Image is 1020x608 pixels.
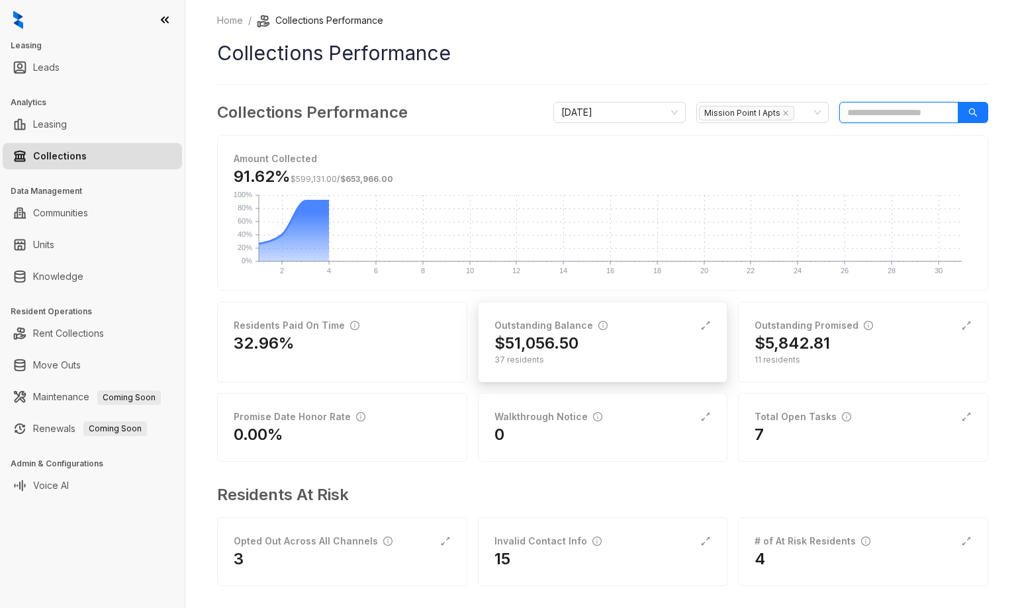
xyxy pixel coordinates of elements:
h3: 91.62% [234,166,393,187]
li: Voice AI [3,472,182,499]
li: Move Outs [3,352,182,378]
span: search [968,108,978,117]
a: Home [214,13,246,28]
text: 8 [421,267,425,275]
span: info-circle [592,537,602,546]
a: Leads [33,54,60,81]
span: Coming Soon [83,421,147,436]
span: expand-alt [700,536,711,546]
span: info-circle [842,412,851,421]
li: Communities [3,200,182,226]
span: / [291,174,393,184]
div: Invalid Contact Info [494,534,602,548]
a: Voice AI [33,472,69,499]
span: $653,966.00 [340,174,393,184]
text: 2 [280,267,284,275]
text: 20 [700,267,708,275]
text: 4 [327,267,331,275]
a: Communities [33,200,88,226]
text: 60% [238,217,252,225]
h3: Resident Operations [11,306,185,318]
li: Leasing [3,111,182,138]
a: Move Outs [33,352,81,378]
text: 6 [374,267,378,275]
h3: Residents At Risk [217,483,978,507]
li: Maintenance [3,384,182,410]
text: 20% [238,243,252,251]
a: Rent Collections [33,320,104,347]
span: Mission Point I Apts [699,106,794,120]
span: expand-alt [961,536,972,546]
span: info-circle [593,412,602,421]
li: Units [3,232,182,258]
h2: $5,842.81 [755,333,830,354]
text: 22 [747,267,755,275]
a: RenewalsComing Soon [33,415,147,442]
text: 16 [606,267,614,275]
span: $599,131.00 [291,174,337,184]
text: 24 [794,267,802,275]
span: expand-alt [700,320,711,331]
span: info-circle [861,537,870,546]
span: expand-alt [440,536,451,546]
h2: 0.00% [234,424,283,445]
text: 28 [888,267,896,275]
div: Residents Paid On Time [234,318,359,333]
li: / [248,13,252,28]
h3: Analytics [11,97,185,109]
text: 30 [935,267,943,275]
span: expand-alt [700,412,711,422]
li: Collections Performance [257,13,383,28]
div: Outstanding Promised [755,318,873,333]
text: 10 [466,267,474,275]
h3: Leasing [11,40,185,52]
li: Collections [3,143,182,169]
div: 11 residents [755,354,972,366]
span: info-circle [356,412,365,421]
h2: 32.96% [234,333,295,354]
li: Renewals [3,415,182,442]
span: October 2025 [561,103,678,122]
span: close [782,110,789,116]
h1: Collections Performance [217,38,988,68]
div: Outstanding Balance [494,318,608,333]
span: expand-alt [961,412,972,422]
text: 0% [242,257,252,265]
a: Units [33,232,54,258]
h2: 0 [494,424,504,445]
text: 40% [238,230,252,238]
h2: 3 [234,548,244,570]
div: Promise Date Honor Rate [234,410,365,424]
h3: Admin & Configurations [11,458,185,470]
span: Coming Soon [97,390,161,405]
h2: 7 [755,424,764,445]
text: 18 [653,267,661,275]
a: Knowledge [33,263,83,290]
div: Walkthrough Notice [494,410,602,424]
text: 12 [512,267,520,275]
span: info-circle [864,321,873,330]
h2: $51,056.50 [494,333,579,354]
li: Leads [3,54,182,81]
div: Total Open Tasks [755,410,851,424]
text: 14 [559,267,567,275]
h2: 4 [755,548,765,570]
li: Knowledge [3,263,182,290]
div: 37 residents [494,354,712,366]
text: 80% [238,204,252,212]
text: 26 [841,267,849,275]
span: info-circle [383,537,393,546]
div: # of At Risk Residents [755,534,870,548]
img: logo [13,11,23,29]
span: expand-alt [961,320,972,331]
li: Rent Collections [3,320,182,347]
strong: Amount Collected [234,153,317,164]
text: 100% [234,191,252,198]
h3: Data Management [11,185,185,197]
span: info-circle [598,321,608,330]
a: Leasing [33,111,67,138]
span: info-circle [350,321,359,330]
div: Opted Out Across All Channels [234,534,393,548]
h3: Collections Performance [217,101,408,124]
h2: 15 [494,548,510,570]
